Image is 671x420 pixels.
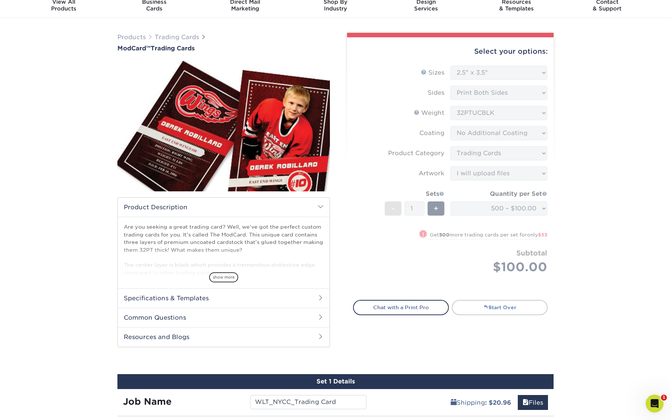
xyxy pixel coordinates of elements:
h2: Common Questions [118,308,330,327]
h2: Specifications & Templates [118,288,330,308]
a: Products [117,34,146,41]
span: shipping [451,399,457,406]
a: Start Over [452,300,548,315]
input: Enter a job name [250,395,366,409]
a: Chat with a Print Pro [353,300,449,315]
span: ModCard™ [117,45,151,52]
p: Are you seeking a great trading card? Well, we've got the perfect custom trading cards for you. I... [124,223,324,276]
span: 1 [661,395,667,401]
a: Shipping: $20.96 [446,395,516,410]
a: Trading Cards [155,34,199,41]
span: files [523,399,529,406]
h1: Trading Cards [117,45,330,52]
a: ModCard™Trading Cards [117,45,330,52]
div: Select your options: [353,37,548,66]
iframe: Intercom live chat [646,395,664,413]
div: Set 1 Details [117,374,554,389]
a: Files [518,395,548,410]
h2: Resources and Blogs [118,327,330,347]
span: show more [209,272,238,282]
b: : $20.96 [485,399,511,406]
h2: Product Description [118,198,330,217]
strong: Job Name [123,396,171,407]
img: ModCard™ 01 [117,53,330,200]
